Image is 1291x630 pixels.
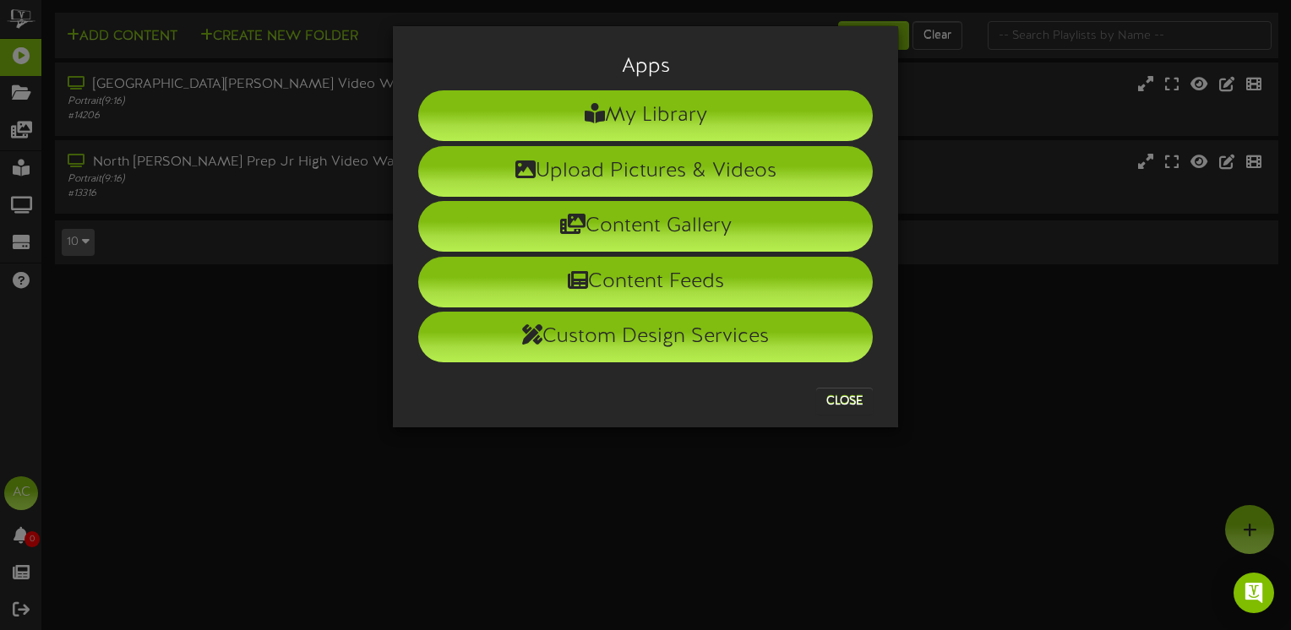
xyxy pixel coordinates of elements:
[418,56,873,78] h3: Apps
[418,257,873,307] li: Content Feeds
[816,388,873,415] button: Close
[418,201,873,252] li: Content Gallery
[1234,573,1274,613] div: Open Intercom Messenger
[418,90,873,141] li: My Library
[418,146,873,197] li: Upload Pictures & Videos
[418,312,873,362] li: Custom Design Services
